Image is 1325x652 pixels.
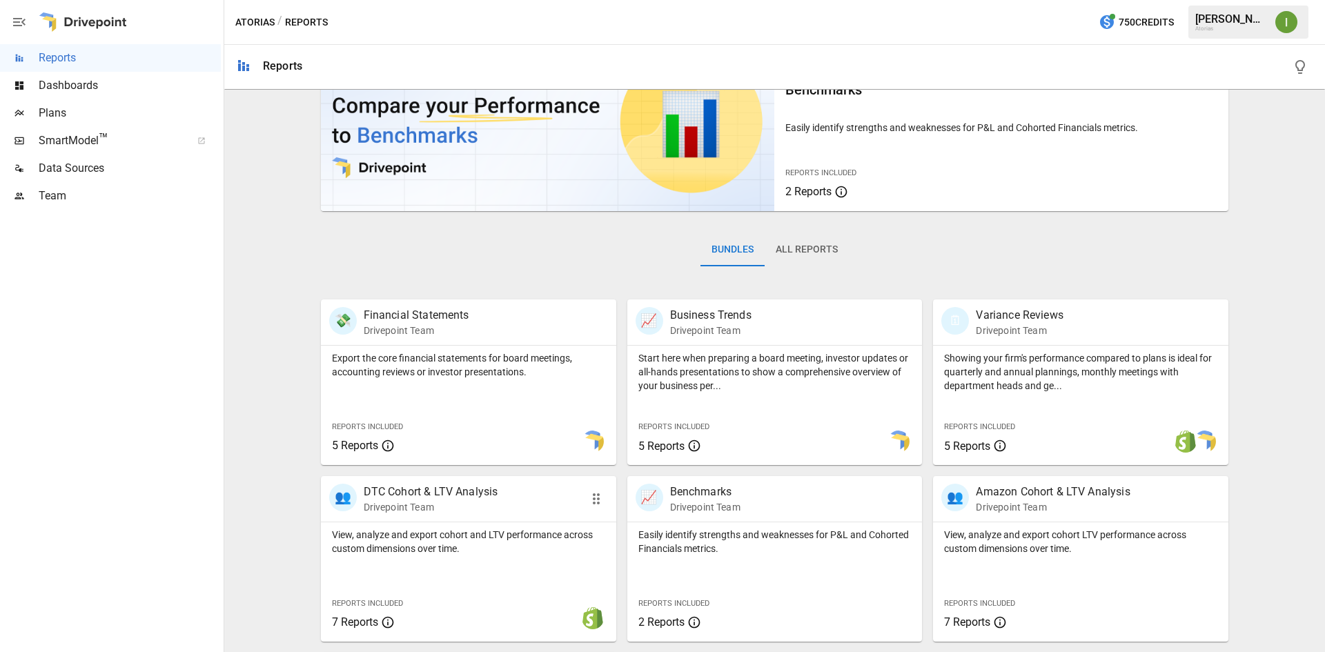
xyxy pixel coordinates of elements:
span: Plans [39,105,221,121]
h6: Benchmarks [785,79,1217,101]
span: Reports Included [944,422,1015,431]
span: Team [39,188,221,204]
button: Bundles [700,233,765,266]
p: Drivepoint Team [976,324,1063,337]
p: Amazon Cohort & LTV Analysis [976,484,1130,500]
p: Variance Reviews [976,307,1063,324]
p: DTC Cohort & LTV Analysis [364,484,498,500]
span: Dashboards [39,77,221,94]
span: 5 Reports [332,439,378,452]
div: 👥 [329,484,357,511]
div: 👥 [941,484,969,511]
p: Drivepoint Team [364,324,469,337]
span: 7 Reports [332,615,378,629]
div: 💸 [329,307,357,335]
img: Ivonne Vazquez [1275,11,1297,33]
p: Benchmarks [670,484,740,500]
div: 📈 [636,484,663,511]
span: 2 Reports [638,615,685,629]
img: shopify [1175,431,1197,453]
img: shopify [582,607,604,629]
img: smart model [887,431,910,453]
p: Drivepoint Team [976,500,1130,514]
span: 5 Reports [638,439,685,453]
span: Reports [39,50,221,66]
span: Reports Included [332,599,403,608]
span: SmartModel [39,132,182,149]
img: smart model [1194,431,1216,453]
span: Reports Included [785,168,856,177]
span: Data Sources [39,160,221,177]
div: Atorias [1195,26,1267,32]
img: smart model [582,431,604,453]
div: [PERSON_NAME] [1195,12,1267,26]
button: All Reports [765,233,849,266]
p: View, analyze and export cohort and LTV performance across custom dimensions over time. [332,528,605,555]
span: Reports Included [332,422,403,431]
span: 5 Reports [944,439,990,453]
p: Financial Statements [364,307,469,324]
span: ™ [99,130,108,148]
div: 🗓 [941,307,969,335]
p: Export the core financial statements for board meetings, accounting reviews or investor presentat... [332,351,605,379]
span: 750 Credits [1119,14,1174,31]
span: Reports Included [944,599,1015,608]
span: 2 Reports [785,185,832,198]
p: Drivepoint Team [670,324,752,337]
p: Drivepoint Team [670,500,740,514]
button: 750Credits [1093,10,1179,35]
p: View, analyze and export cohort LTV performance across custom dimensions over time. [944,528,1217,555]
span: Reports Included [638,422,709,431]
p: Drivepoint Team [364,500,498,514]
span: 7 Reports [944,615,990,629]
p: Start here when preparing a board meeting, investor updates or all-hands presentations to show a ... [638,351,912,393]
p: Easily identify strengths and weaknesses for P&L and Cohorted Financials metrics. [638,528,912,555]
div: 📈 [636,307,663,335]
button: Ivonne Vazquez [1267,3,1306,41]
button: Atorias [235,14,275,31]
div: / [277,14,282,31]
p: Showing your firm's performance compared to plans is ideal for quarterly and annual plannings, mo... [944,351,1217,393]
img: video thumbnail [321,32,775,211]
span: Reports Included [638,599,709,608]
div: Reports [263,59,302,72]
p: Easily identify strengths and weaknesses for P&L and Cohorted Financials metrics. [785,121,1217,135]
p: Business Trends [670,307,752,324]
